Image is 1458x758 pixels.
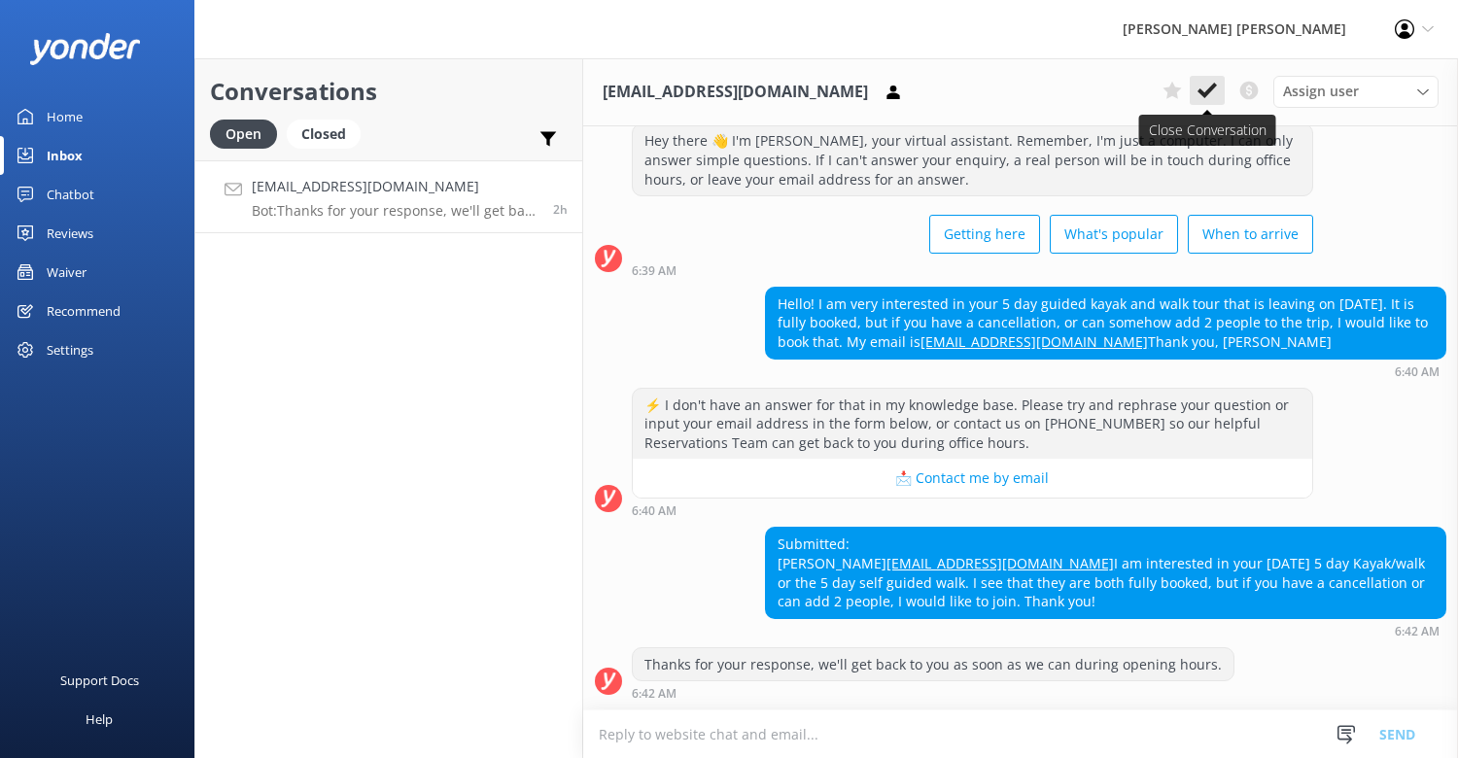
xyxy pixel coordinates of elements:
[252,202,538,220] p: Bot: Thanks for your response, we'll get back to you as soon as we can during opening hours.
[632,505,677,517] strong: 6:40 AM
[60,661,139,700] div: Support Docs
[632,686,1234,700] div: Sep 28 2025 06:42am (UTC +13:00) Pacific/Auckland
[632,263,1313,277] div: Sep 28 2025 06:39am (UTC +13:00) Pacific/Auckland
[210,120,277,149] div: Open
[29,33,141,65] img: yonder-white-logo.png
[1050,215,1178,254] button: What's popular
[47,175,94,214] div: Chatbot
[287,122,370,144] a: Closed
[765,624,1446,637] div: Sep 28 2025 06:42am (UTC +13:00) Pacific/Auckland
[886,554,1114,572] a: [EMAIL_ADDRESS][DOMAIN_NAME]
[920,332,1148,351] a: [EMAIL_ADDRESS][DOMAIN_NAME]
[603,80,868,105] h3: [EMAIL_ADDRESS][DOMAIN_NAME]
[210,122,287,144] a: Open
[1395,626,1440,637] strong: 6:42 AM
[632,503,1313,517] div: Sep 28 2025 06:40am (UTC +13:00) Pacific/Auckland
[766,528,1445,617] div: Submitted: [PERSON_NAME] I am interested in your [DATE] 5 day Kayak/walk or the 5 day self guided...
[47,97,83,136] div: Home
[47,214,93,253] div: Reviews
[287,120,361,149] div: Closed
[1395,366,1440,378] strong: 6:40 AM
[195,160,582,233] a: [EMAIL_ADDRESS][DOMAIN_NAME]Bot:Thanks for your response, we'll get back to you as soon as we can...
[252,176,538,197] h4: [EMAIL_ADDRESS][DOMAIN_NAME]
[47,136,83,175] div: Inbox
[47,292,121,330] div: Recommend
[765,364,1446,378] div: Sep 28 2025 06:40am (UTC +13:00) Pacific/Auckland
[86,700,113,739] div: Help
[47,253,87,292] div: Waiver
[553,201,568,218] span: Sep 28 2025 06:42am (UTC +13:00) Pacific/Auckland
[210,73,568,110] h2: Conversations
[633,648,1233,681] div: Thanks for your response, we'll get back to you as soon as we can during opening hours.
[47,330,93,369] div: Settings
[1283,81,1359,102] span: Assign user
[632,265,677,277] strong: 6:39 AM
[633,124,1312,195] div: Hey there 👋 I'm [PERSON_NAME], your virtual assistant. Remember, I'm just a computer. I can only ...
[632,688,677,700] strong: 6:42 AM
[929,215,1040,254] button: Getting here
[1273,76,1439,107] div: Assign User
[633,389,1312,460] div: ⚡ I don't have an answer for that in my knowledge base. Please try and rephrase your question or ...
[633,459,1312,498] button: 📩 Contact me by email
[766,288,1445,359] div: Hello! I am very interested in your 5 day guided kayak and walk tour that is leaving on [DATE]. I...
[1188,215,1313,254] button: When to arrive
